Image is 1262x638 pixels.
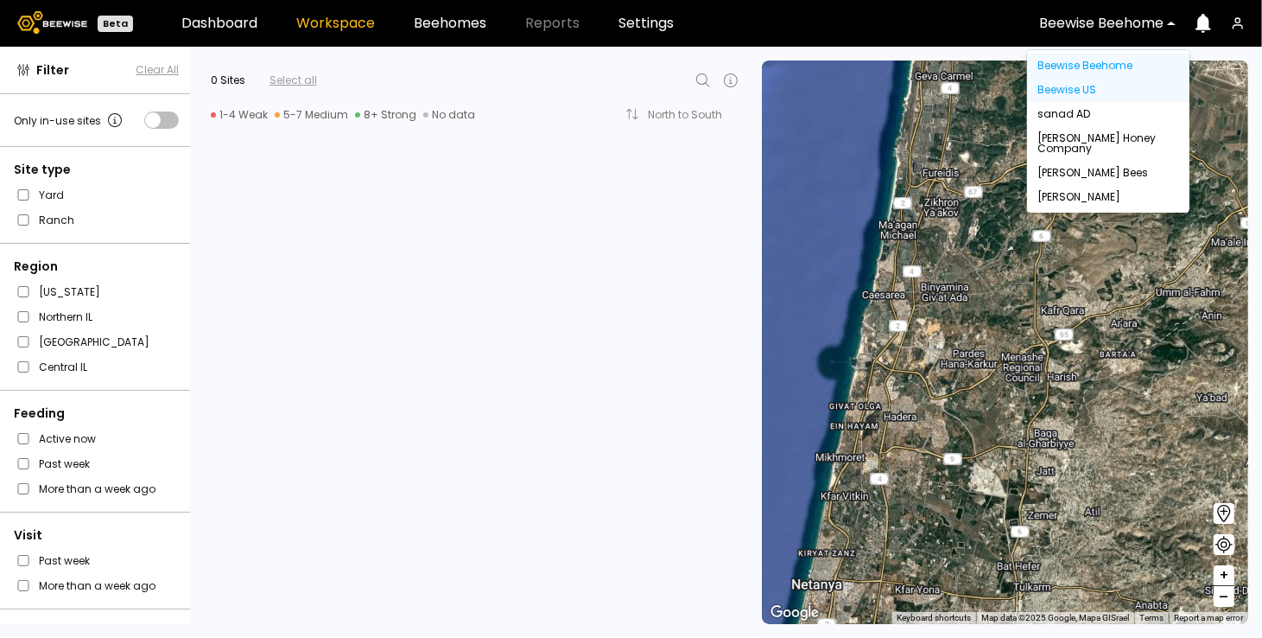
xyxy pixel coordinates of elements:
a: Workspace [296,16,375,30]
div: [PERSON_NAME] Honey Company [1027,126,1189,161]
span: – [1220,586,1229,608]
button: – [1214,586,1234,607]
label: Central IL [39,358,87,376]
div: Site type [14,161,179,179]
div: Region [14,258,179,276]
label: More than a week ago [39,480,155,498]
div: sanad AD [1027,102,1189,126]
div: North to South [648,110,734,120]
span: + [1219,565,1229,586]
label: Past week [39,455,90,473]
div: 0 Sites [211,73,245,88]
a: Open this area in Google Maps (opens a new window) [766,602,823,624]
a: Report a map error [1174,613,1243,622]
div: Beewise Beehome [1027,54,1189,78]
span: Map data ©2025 Google, Mapa GISrael [981,613,1129,622]
a: Settings [618,16,674,30]
label: Active now [39,430,96,448]
span: Filter [36,61,69,80]
img: Google [766,602,823,624]
label: [GEOGRAPHIC_DATA] [39,333,149,351]
a: Terms (opens in new tab) [1139,613,1164,622]
label: [US_STATE] [39,283,100,301]
div: Select all [270,73,317,88]
div: [PERSON_NAME] [1027,185,1189,209]
button: Keyboard shortcuts [897,612,971,624]
label: Yard [39,186,64,204]
div: No data [423,108,475,122]
label: Ranch [39,211,74,229]
span: Reports [525,16,580,30]
label: Northern IL [39,308,92,326]
div: Feeding [14,405,179,423]
div: Only in-use sites [14,110,125,131]
div: 5-7 Medium [275,108,348,122]
label: Past week [39,552,90,570]
div: [PERSON_NAME] Bees [1027,161,1189,185]
div: Beta [98,16,133,32]
a: Dashboard [181,16,257,30]
label: More than a week ago [39,577,155,595]
div: Visit [14,526,179,545]
div: 8+ Strong [355,108,416,122]
button: + [1214,565,1234,586]
img: Beewise logo [17,11,87,34]
a: Beehomes [414,16,486,30]
div: 1-4 Weak [211,108,268,122]
button: Clear All [136,62,179,78]
div: Beewise US [1027,78,1189,102]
